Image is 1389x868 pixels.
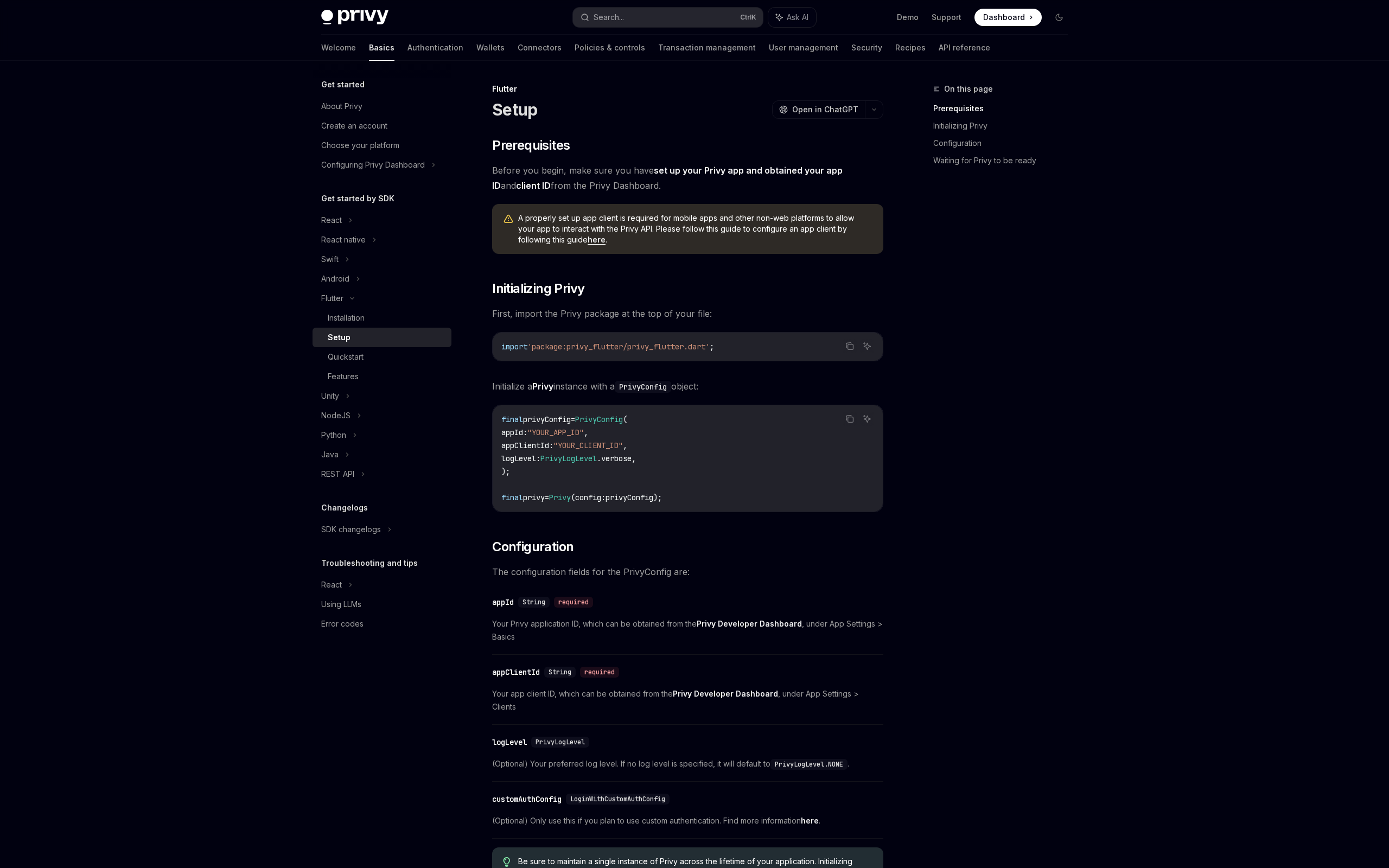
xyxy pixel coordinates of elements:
[313,308,451,328] a: Installation
[492,84,883,94] div: Flutter
[573,8,763,27] button: Search...CtrlK
[1050,9,1068,26] button: Toggle dark mode
[321,390,339,403] div: Unity
[523,427,527,437] span: :
[321,192,394,205] h5: Get started by SDK
[501,414,523,424] span: final
[523,598,545,607] span: String
[476,35,505,61] a: Wallets
[540,454,597,463] span: PrivyLogLevel
[313,367,451,386] a: Features
[606,493,662,502] span: privyConfig);
[321,272,349,285] div: Android
[843,412,857,426] button: Copy the contents from the code block
[492,814,883,827] span: (Optional) Only use this if you plan to use custom authentication. Find more information .
[321,578,342,591] div: React
[501,342,527,352] span: import
[328,331,351,344] div: Setup
[536,738,585,746] span: PrivyLogLevel
[321,292,343,305] div: Flutter
[492,564,883,579] span: The configuration fields for the PrivyConfig are:
[492,687,883,713] span: Your app client ID, which can be obtained from the , under App Settings > Clients
[492,163,883,193] span: Before you begin, make sure you have and from the Privy Dashboard.
[321,139,399,152] div: Choose your platform
[697,619,802,629] a: Privy Developer Dashboard
[768,8,816,27] button: Ask AI
[549,668,571,676] span: String
[492,667,540,678] div: appClientId
[575,414,623,424] span: PrivyConfig
[801,816,819,826] a: here
[321,253,339,266] div: Swift
[575,35,645,61] a: Policies & controls
[492,597,514,608] div: appId
[501,454,536,463] span: logLevel
[321,100,362,113] div: About Privy
[944,82,993,95] span: On this page
[518,35,562,61] a: Connectors
[860,412,874,426] button: Ask AI
[321,35,356,61] a: Welcome
[321,557,418,570] h5: Troubleshooting and tips
[527,427,584,437] span: "YOUR_APP_ID"
[532,381,553,392] strong: Privy
[772,100,865,119] button: Open in ChatGPT
[321,10,388,25] img: dark logo
[321,158,425,171] div: Configuring Privy Dashboard
[328,311,365,324] div: Installation
[501,467,510,476] span: );
[503,857,511,867] svg: Tip
[328,370,359,383] div: Features
[492,100,537,119] h1: Setup
[518,213,872,245] span: A properly set up app client is required for mobile apps and other non-web platforms to allow you...
[492,165,843,192] a: set up your Privy app and obtained your app ID
[492,306,883,321] span: First, import the Privy package at the top of your file:
[933,117,1076,135] a: Initializing Privy
[588,235,606,245] a: here
[710,342,714,352] span: ;
[516,180,551,192] a: client ID
[697,619,802,628] strong: Privy Developer Dashboard
[769,35,838,61] a: User management
[897,12,919,23] a: Demo
[492,379,883,394] span: Initialize a instance with a object:
[860,339,874,353] button: Ask AI
[545,493,549,502] span: =
[501,493,523,502] span: final
[501,441,549,450] span: appClientId
[553,441,623,450] span: "YOUR_CLIENT_ID"
[313,116,451,136] a: Create an account
[932,12,961,23] a: Support
[770,759,848,770] code: PrivyLogLevel.NONE
[492,737,527,748] div: logLevel
[571,414,575,424] span: =
[313,595,451,614] a: Using LLMs
[321,501,368,514] h5: Changelogs
[933,100,1076,117] a: Prerequisites
[321,214,342,227] div: React
[792,104,858,115] span: Open in ChatGPT
[580,667,619,678] div: required
[615,381,671,393] code: PrivyConfig
[549,493,571,502] span: Privy
[503,214,514,225] svg: Warning
[851,35,882,61] a: Security
[523,414,571,424] span: privyConfig
[554,597,593,608] div: required
[527,342,710,352] span: 'package:privy_flutter/privy_flutter.dart'
[983,12,1025,23] span: Dashboard
[492,794,562,805] div: customAuthConfig
[321,119,387,132] div: Create an account
[407,35,463,61] a: Authentication
[570,795,665,803] span: LoginWithCustomAuthConfig
[492,617,883,643] span: Your Privy application ID, which can be obtained from the , under App Settings > Basics
[623,441,627,450] span: ,
[321,233,366,246] div: React native
[673,689,778,699] a: Privy Developer Dashboard
[623,414,627,424] span: (
[549,441,553,450] span: :
[740,13,756,22] span: Ctrl K
[321,429,346,442] div: Python
[895,35,926,61] a: Recipes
